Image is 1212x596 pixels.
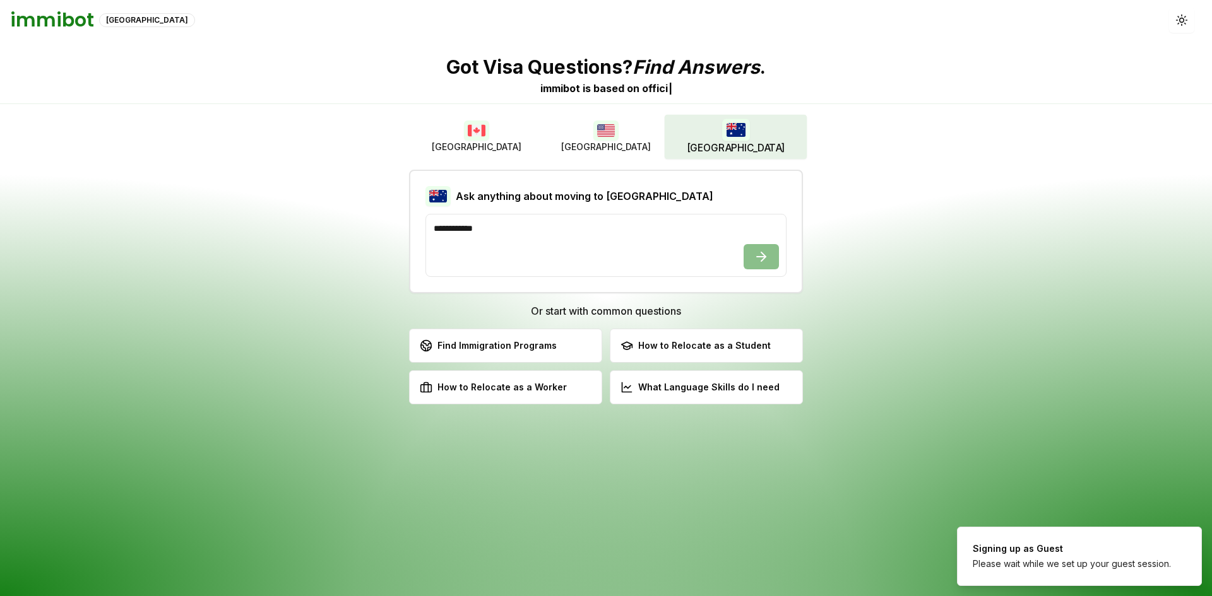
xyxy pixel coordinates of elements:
[464,120,489,141] img: Canada flag
[621,339,771,352] div: How to Relocate as a Student
[593,82,668,95] span: b a s e d o n o f f i c i
[610,329,803,363] button: How to Relocate as a Student
[973,558,1171,570] div: Please wait while we set up your guest session.
[621,381,780,394] div: What Language Skills do I need
[610,370,803,404] button: What Language Skills do I need
[973,542,1171,555] div: Signing up as Guest
[425,186,451,206] img: Australia flag
[409,303,803,318] h3: Or start with common questions
[456,189,713,204] h2: Ask anything about moving to [GEOGRAPHIC_DATA]
[446,56,766,78] p: Got Visa Questions? .
[540,81,591,96] div: immibot is
[432,141,521,153] span: [GEOGRAPHIC_DATA]
[99,13,195,27] div: [GEOGRAPHIC_DATA]
[420,381,567,394] div: How to Relocate as a Worker
[561,141,651,153] span: [GEOGRAPHIC_DATA]
[420,339,557,352] div: Find Immigration Programs
[409,370,602,404] button: How to Relocate as a Worker
[686,141,785,155] span: [GEOGRAPHIC_DATA]
[722,119,749,141] img: Australia flag
[633,56,760,78] span: Find Answers
[10,9,94,32] h1: immibot
[409,329,602,363] button: Find Immigration Programs
[593,120,619,141] img: USA flag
